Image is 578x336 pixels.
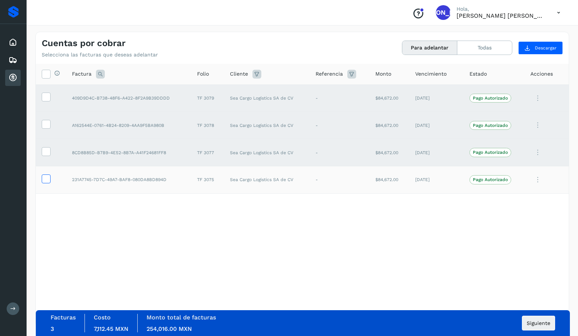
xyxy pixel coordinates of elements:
[191,112,224,139] td: TF 3078
[72,70,92,78] span: Factura
[469,70,487,78] span: Estado
[530,70,553,78] span: Acciones
[310,166,369,193] td: -
[409,139,464,166] td: [DATE]
[415,70,447,78] span: Vencimiento
[147,314,216,321] label: Monto total de facturas
[224,166,310,193] td: Sea Cargo Logistics SA de CV
[457,41,512,55] button: Todas
[5,70,21,86] div: Cuentas por cobrar
[369,112,409,139] td: $84,672.00
[473,96,508,101] p: Pago Autorizado
[66,166,191,193] td: 231A7745-7D7C-49A7-BAF8-080DA8BD894D
[527,321,550,326] span: Siguiente
[409,166,464,193] td: [DATE]
[522,316,555,330] button: Siguiente
[535,45,557,51] span: Descargar
[94,325,128,332] span: 7,112.45 MXN
[197,70,209,78] span: Folio
[51,325,54,332] span: 3
[66,139,191,166] td: 8CD8B85D-B7B9-4E52-8B7A-A41F24681FF8
[94,314,111,321] label: Costo
[457,12,545,19] p: Jesus Alberto Altamirano Alvarez
[409,112,464,139] td: [DATE]
[147,325,192,332] span: 254,016.00 MXN
[375,70,391,78] span: Monto
[310,84,369,112] td: -
[5,34,21,51] div: Inicio
[224,84,310,112] td: Sea Cargo Logistics SA de CV
[369,139,409,166] td: $84,672.00
[369,166,409,193] td: $84,672.00
[191,84,224,112] td: TF 3079
[51,314,76,321] label: Facturas
[42,52,158,58] p: Selecciona las facturas que deseas adelantar
[402,41,457,55] button: Para adelantar
[224,139,310,166] td: Sea Cargo Logistics SA de CV
[42,38,125,49] h4: Cuentas por cobrar
[310,139,369,166] td: -
[230,70,248,78] span: Cliente
[66,84,191,112] td: 409D9D4C-B738-48F6-A422-8F2A9B39DDDD
[191,166,224,193] td: TF 3075
[224,112,310,139] td: Sea Cargo Logistics SA de CV
[66,112,191,139] td: A162544E-0761-4B24-8209-4AA9F5BA980B
[473,150,508,155] p: Pago Autorizado
[473,123,508,128] p: Pago Autorizado
[316,70,343,78] span: Referencia
[191,139,224,166] td: TF 3077
[518,41,563,55] button: Descargar
[457,6,545,12] p: Hola,
[5,52,21,68] div: Embarques
[409,84,464,112] td: [DATE]
[310,112,369,139] td: -
[369,84,409,112] td: $84,672.00
[473,177,508,182] p: Pago Autorizado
